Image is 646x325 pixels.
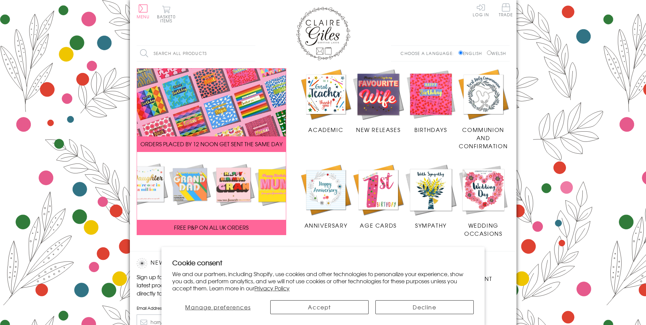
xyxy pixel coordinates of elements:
a: Academic [300,68,352,134]
p: Choose a language: [400,50,457,56]
span: Menu [137,14,150,20]
span: Wedding Occasions [464,221,502,237]
span: Anniversary [305,221,348,229]
input: English [458,51,463,55]
span: Birthdays [414,126,447,134]
span: Age Cards [360,221,396,229]
p: We and our partners, including Shopify, use cookies and other technologies to personalize your ex... [172,270,474,291]
span: FREE P&P ON ALL UK ORDERS [174,223,249,231]
button: Manage preferences [172,300,263,314]
h2: Cookie consent [172,258,474,267]
label: English [458,50,485,56]
span: 0 items [160,14,176,24]
span: Trade [499,3,513,17]
a: New Releases [352,68,405,134]
input: Search [249,46,255,61]
span: Sympathy [415,221,447,229]
a: Sympathy [405,164,457,229]
label: Welsh [487,50,506,56]
span: New Releases [356,126,400,134]
a: Wedding Occasions [457,164,510,237]
a: Age Cards [352,164,405,229]
span: Academic [308,126,343,134]
a: Log In [473,3,489,17]
a: Anniversary [300,164,352,229]
input: Welsh [487,51,491,55]
span: ORDERS PLACED BY 12 NOON GET SENT THE SAME DAY [140,140,282,148]
button: Basket0 items [157,5,176,23]
input: Search all products [137,46,255,61]
span: Communion and Confirmation [459,126,508,150]
label: Email Address [137,305,252,311]
img: Claire Giles Greetings Cards [296,7,350,60]
a: Communion and Confirmation [457,68,510,150]
a: Trade [499,3,513,18]
a: Birthdays [405,68,457,134]
span: Manage preferences [185,303,251,311]
button: Accept [270,300,369,314]
a: Privacy Policy [254,284,290,292]
button: Decline [375,300,474,314]
h2: Newsletter [137,258,252,268]
p: Sign up for our newsletter to receive the latest product launches, news and offers directly to yo... [137,273,252,297]
button: Menu [137,4,150,19]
